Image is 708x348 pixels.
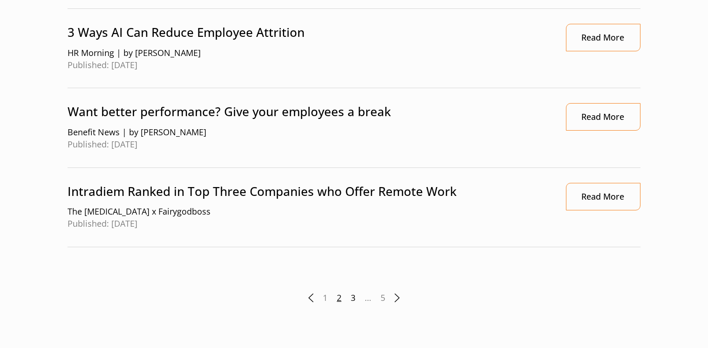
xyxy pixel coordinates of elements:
a: Link opens in a new window [566,103,640,131]
a: Next [395,293,400,302]
nav: Posts pagination [68,292,640,304]
span: Published: [DATE] [68,139,547,151]
span: 2 [337,292,341,304]
a: 3 [351,292,355,304]
a: 5 [381,292,385,304]
p: 3 Ways AI Can Reduce Employee Attrition [68,24,547,41]
a: 1 [323,292,327,304]
p: Want better performance? Give your employees a break [68,103,547,120]
span: HR Morning | by [PERSON_NAME] [68,47,547,59]
span: The [MEDICAL_DATA] x Fairygodboss [68,206,547,218]
a: Link opens in a new window [566,24,640,51]
span: Published: [DATE] [68,218,547,230]
a: Link opens in a new window [566,183,640,210]
span: Benefit News | by [PERSON_NAME] [68,126,547,139]
a: Previous [308,293,313,302]
span: Published: [DATE] [68,59,547,71]
p: Intradiem Ranked in Top Three Companies who Offer Remote Work [68,183,547,200]
span: … [365,292,371,304]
